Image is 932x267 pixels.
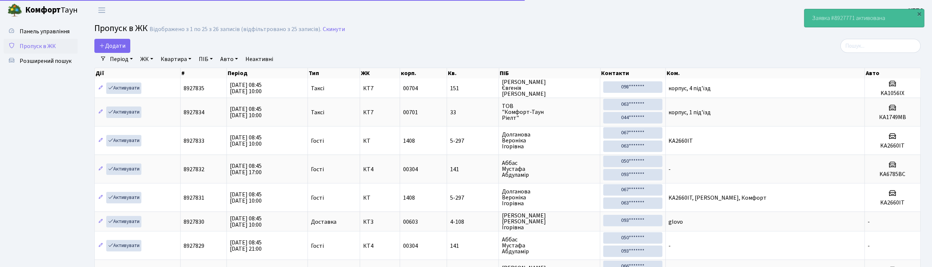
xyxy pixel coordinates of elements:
span: 1408 [403,194,415,202]
span: 00701 [403,108,418,116]
span: КТ [363,195,397,201]
span: 00603 [403,218,418,226]
span: - [868,218,870,226]
th: Кв. [447,68,499,78]
a: Скинути [323,26,345,33]
a: Пропуск в ЖК [4,39,78,54]
span: 00704 [403,84,418,92]
span: - [868,242,870,250]
span: 8927831 [184,194,204,202]
span: [DATE] 08:45 [DATE] 17:00 [230,162,262,176]
span: 33 [450,109,496,115]
th: ПІБ [499,68,601,78]
span: Гості [311,243,324,249]
a: Активувати [106,82,141,94]
span: КТ4 [363,166,397,172]
span: [DATE] 08:45 [DATE] 21:00 [230,239,262,253]
span: 8927834 [184,108,204,116]
span: [DATE] 08:45 [DATE] 10:00 [230,105,262,119]
span: 151 [450,85,496,91]
span: Доставка [311,219,336,225]
span: 00304 [403,242,418,250]
span: Долганова Вероніка Ігорівна [502,189,597,206]
span: Таксі [311,109,324,115]
span: Таксі [311,85,324,91]
th: # [181,68,227,78]
span: Гості [311,138,324,144]
a: Активувати [106,135,141,146]
a: ПІБ [196,53,216,65]
a: Квартира [158,53,194,65]
span: 5-297 [450,138,496,144]
span: Аббас Мустафа Абдуламір [502,237,597,254]
span: [DATE] 08:45 [DATE] 10:00 [230,190,262,205]
span: - [669,242,671,250]
a: Активувати [106,107,141,118]
th: Авто [865,68,921,78]
span: [PERSON_NAME] [PERSON_NAME] Ігорівна [502,213,597,230]
span: КТ4 [363,243,397,249]
th: ЖК [360,68,400,78]
span: 5-297 [450,195,496,201]
a: Додати [94,39,130,53]
span: Аббас Мустафа Абдуламір [502,160,597,178]
button: Переключити навігацію [93,4,111,16]
span: Пропуск в ЖК [94,22,148,35]
a: ЖК [137,53,156,65]
span: Таун [25,4,78,17]
span: glovo [669,218,683,226]
th: Тип [308,68,360,78]
h5: KA1056IX [868,90,918,97]
a: Панель управління [4,24,78,39]
a: Активувати [106,216,141,227]
span: 00304 [403,165,418,173]
span: ТОВ "Комфорт-Таун Ріелт" [502,103,597,121]
span: Розширений пошук [20,57,71,65]
a: КПП4 [909,6,923,15]
span: Пропуск в ЖК [20,42,56,50]
th: корп. [400,68,447,78]
a: Розширений пошук [4,54,78,68]
span: [DATE] 08:45 [DATE] 10:00 [230,214,262,229]
span: Гості [311,195,324,201]
span: Додати [99,42,125,50]
a: Активувати [106,163,141,175]
a: Неактивні [242,53,276,65]
span: KA2660IT, [PERSON_NAME], Комфорт [669,194,767,202]
span: 141 [450,243,496,249]
span: 8927829 [184,242,204,250]
span: Гості [311,166,324,172]
span: корпус, 4 під'їзд [669,84,711,92]
th: Період [227,68,308,78]
th: Ком. [666,68,865,78]
span: 8927835 [184,84,204,92]
span: 8927832 [184,165,204,173]
h5: KA6785BC [868,171,918,178]
a: Авто [217,53,241,65]
span: 1408 [403,137,415,145]
input: Пошук... [841,39,921,53]
span: КТ7 [363,109,397,115]
span: Долганова Вероніка Ігорівна [502,132,597,149]
span: корпус, 1 під'їзд [669,108,711,116]
div: × [916,10,923,17]
span: [DATE] 08:45 [DATE] 10:00 [230,81,262,95]
span: КТ7 [363,85,397,91]
span: [DATE] 08:45 [DATE] 10:00 [230,133,262,148]
span: КТ3 [363,219,397,225]
h5: KA2660IT [868,142,918,149]
span: 141 [450,166,496,172]
img: logo.png [7,3,22,18]
span: 4-108 [450,219,496,225]
span: 8927833 [184,137,204,145]
span: Панель управління [20,27,70,36]
h5: КА1749МВ [868,114,918,121]
a: Активувати [106,192,141,203]
span: КТ [363,138,397,144]
b: Комфорт [25,4,61,16]
div: Заявка #8927771 активована [805,9,924,27]
h5: KA2660IT [868,199,918,206]
th: Контакти [601,68,666,78]
th: Дії [95,68,181,78]
a: Активувати [106,240,141,251]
